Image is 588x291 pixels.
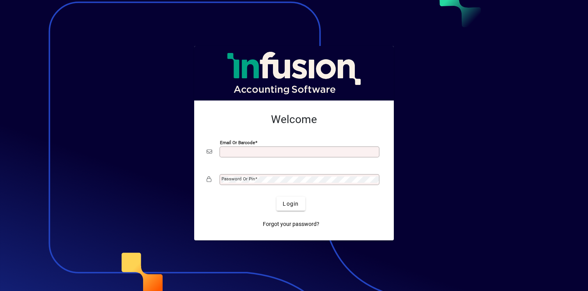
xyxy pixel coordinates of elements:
[207,113,381,126] h2: Welcome
[220,140,255,145] mat-label: Email or Barcode
[283,200,299,208] span: Login
[221,176,255,182] mat-label: Password or Pin
[263,220,319,228] span: Forgot your password?
[260,217,322,231] a: Forgot your password?
[276,197,305,211] button: Login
